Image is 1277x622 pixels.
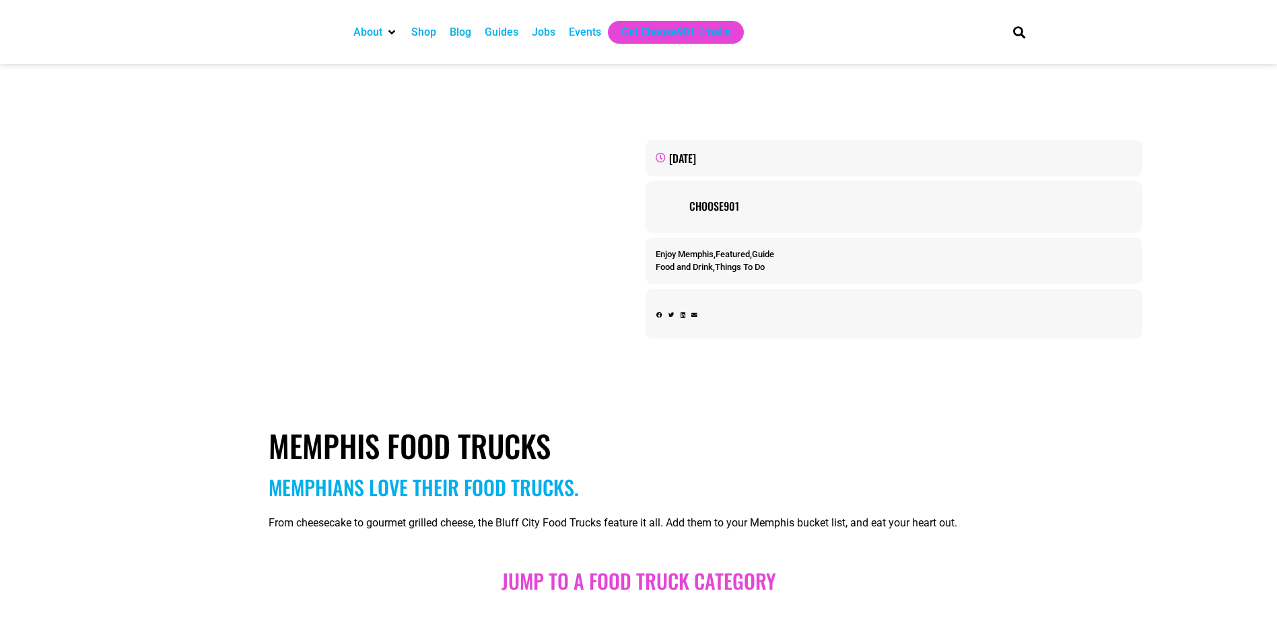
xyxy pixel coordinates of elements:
a: Food and Drink [656,262,713,272]
a: Events [569,24,601,40]
div: Search [1008,21,1030,43]
div: Share on twitter [668,311,675,320]
img: Food Trucks in Court Square Downtown Memphis [201,77,632,401]
img: Picture of Choose901 [656,191,683,218]
div: Share on linkedin [681,311,685,320]
a: Jobs [532,24,555,40]
a: Enjoy Memphis [656,249,714,259]
a: Guide [752,249,774,259]
a: Shop [411,24,436,40]
a: Guides [485,24,518,40]
div: About [347,21,405,44]
a: Choose901 [689,198,1133,214]
nav: Main nav [347,21,990,44]
time: [DATE] [669,150,696,166]
div: Share on email [691,311,697,320]
a: Things To Do [715,262,765,272]
a: Featured [716,249,750,259]
h1: Memphis Food Trucks [269,427,1008,464]
h2: JUMP TO A food truck Category [269,569,1008,593]
a: Blog [450,24,471,40]
div: Share on facebook [656,311,662,320]
a: Get Choose901 Emails [621,24,730,40]
a: About [353,24,382,40]
h2: Memphians love Their food trucks. [269,475,1008,499]
span: , [656,262,765,272]
p: From cheesecake to gourmet grilled cheese, the Bluff City Food Trucks feature it all. Add them to... [269,515,1008,531]
span: , , [656,249,774,259]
